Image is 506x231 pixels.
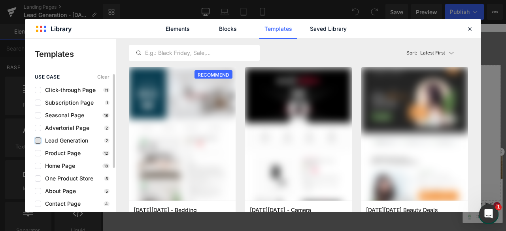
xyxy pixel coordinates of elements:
a: Saved Library [310,19,347,39]
span: Black Friday - Camera [250,207,311,214]
button: Latest FirstSort:Latest First [403,45,468,61]
span: Contact Page [41,201,81,207]
p: 11 [103,88,110,92]
img: bb39deda-7990-40f7-8e83-51ac06fbe917.png [361,67,468,210]
a: Blocks [209,19,247,39]
span: Cyber Monday - Bedding [134,207,197,214]
p: 2 [104,126,110,130]
span: Seasonal Page [41,112,84,118]
p: Templates [35,48,116,60]
span: Lead Generation [41,137,88,144]
span: Sort: [406,50,417,56]
span: About Page [41,188,76,194]
p: 5 [104,176,110,181]
p: 4 [104,201,110,206]
span: One Product Store [41,175,93,182]
p: 2 [104,138,110,143]
span: Advertorial Page [41,125,89,131]
p: 5 [104,189,110,193]
span: Clear [97,74,110,80]
span: Product Page [41,150,81,156]
p: Latest First [420,49,445,56]
span: Click-through Page [41,87,96,93]
div: Hand Lotion [443,226,465,231]
p: 12 [102,151,110,156]
input: E.g.: Black Friday, Sale,... [129,48,259,58]
p: 18 [102,163,110,168]
span: Home Page [41,163,75,169]
a: Templates [259,19,297,39]
span: Subscription Page [41,100,94,106]
a: Elements [159,19,196,39]
span: 1 [495,204,502,210]
div: Be using products for a long time [430,202,471,218]
p: Start building your page [19,67,459,77]
p: 1 [105,100,110,105]
span: Black Friday Beauty Deals [366,207,438,214]
p: 18 [102,113,110,118]
span: use case [35,74,60,80]
span: × [385,24,393,32]
p: or Drag & Drop elements from left sidebar [19,186,459,191]
a: Explore Template [204,163,275,179]
span: RECOMMEND [194,70,232,79]
iframe: Intercom live chat [479,204,498,223]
